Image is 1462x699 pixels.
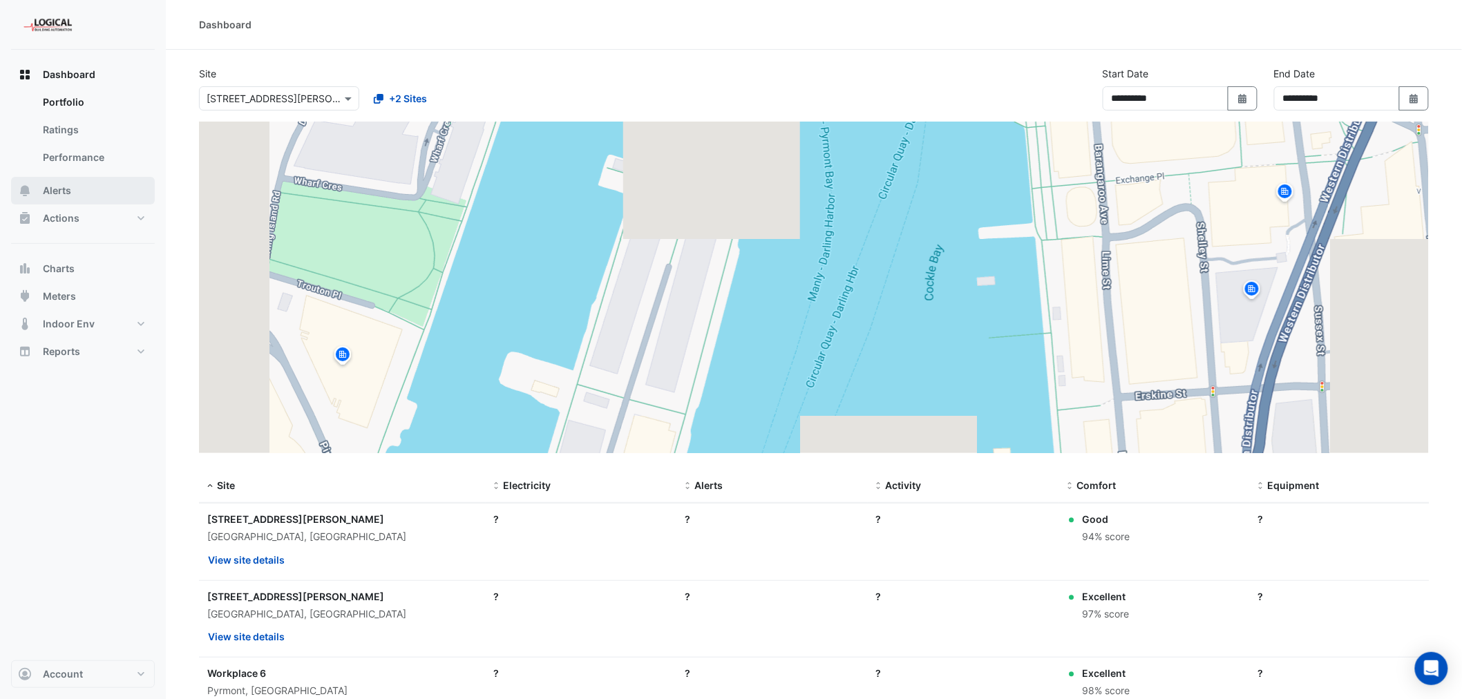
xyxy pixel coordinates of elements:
span: Site [217,479,235,491]
div: 94% score [1082,529,1130,545]
div: ? [494,512,668,526]
div: [GEOGRAPHIC_DATA], [GEOGRAPHIC_DATA] [207,606,477,622]
app-icon: Charts [18,262,32,276]
span: Charts [43,262,75,276]
span: +2 Sites [389,91,427,106]
a: Ratings [32,116,155,144]
button: View site details [207,548,285,572]
label: Site [199,66,216,81]
button: +2 Sites [365,86,436,111]
div: ? [685,512,859,526]
div: [STREET_ADDRESS][PERSON_NAME] [207,589,477,604]
a: Performance [32,144,155,171]
img: Company Logo [17,11,79,39]
div: Good [1082,512,1130,526]
div: Dashboard [11,88,155,177]
div: Dashboard [199,17,251,32]
div: ? [1258,589,1432,604]
button: Account [11,660,155,688]
div: ? [876,666,1050,680]
span: Meters [43,289,76,303]
div: Open Intercom Messenger [1415,652,1448,685]
a: Portfolio [32,88,155,116]
button: Alerts [11,177,155,204]
div: ? [1258,512,1432,526]
app-icon: Dashboard [18,68,32,82]
img: site-pin.svg [1241,279,1263,303]
img: site-pin.svg [332,345,354,369]
fa-icon: Select Date [1408,93,1421,104]
span: Equipment [1268,479,1320,491]
div: Excellent [1082,589,1129,604]
div: ? [876,512,1050,526]
app-icon: Reports [18,345,32,358]
button: Actions [11,204,155,232]
label: Start Date [1103,66,1149,81]
span: Indoor Env [43,317,95,331]
span: Account [43,667,83,681]
span: Alerts [694,479,723,491]
label: End Date [1274,66,1316,81]
button: Dashboard [11,61,155,88]
div: ? [494,589,668,604]
div: [STREET_ADDRESS][PERSON_NAME] [207,512,477,526]
span: Comfort [1076,479,1116,491]
div: Excellent [1082,666,1130,680]
div: Pyrmont, [GEOGRAPHIC_DATA] [207,683,477,699]
app-icon: Meters [18,289,32,303]
span: Electricity [504,479,551,491]
span: Dashboard [43,68,95,82]
img: site-pin.svg [1274,182,1296,206]
div: ? [685,589,859,604]
div: 97% score [1082,606,1129,622]
div: Workplace 6 [207,666,477,680]
button: Reports [11,338,155,365]
button: View site details [207,624,285,649]
span: Reports [43,345,80,358]
div: ? [876,589,1050,604]
div: ? [494,666,668,680]
button: Charts [11,255,155,283]
div: ? [1258,666,1432,680]
app-icon: Alerts [18,184,32,198]
div: ? [685,666,859,680]
span: Activity [886,479,922,491]
button: Indoor Env [11,310,155,338]
app-icon: Indoor Env [18,317,32,331]
fa-icon: Select Date [1237,93,1249,104]
span: Alerts [43,184,71,198]
div: 98% score [1082,683,1130,699]
app-icon: Actions [18,211,32,225]
button: Meters [11,283,155,310]
span: Actions [43,211,79,225]
div: [GEOGRAPHIC_DATA], [GEOGRAPHIC_DATA] [207,529,477,545]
